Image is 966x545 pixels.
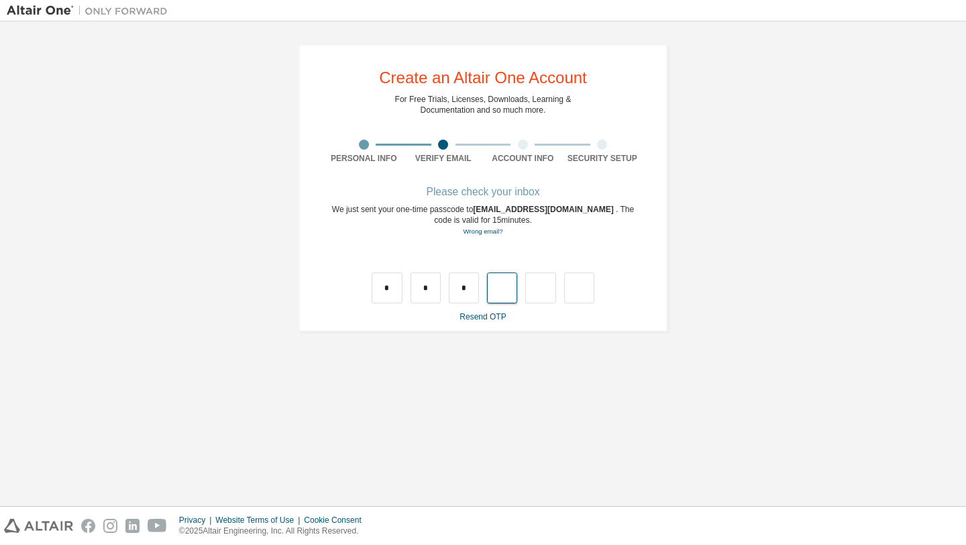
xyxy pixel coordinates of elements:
[463,228,502,235] a: Go back to the registration form
[103,519,117,533] img: instagram.svg
[460,312,506,321] a: Resend OTP
[179,515,215,526] div: Privacy
[215,515,304,526] div: Website Terms of Use
[395,94,572,115] div: For Free Trials, Licenses, Downloads, Learning & Documentation and so much more.
[324,204,642,237] div: We just sent your one-time passcode to . The code is valid for 15 minutes.
[148,519,167,533] img: youtube.svg
[324,153,404,164] div: Personal Info
[304,515,369,526] div: Cookie Consent
[4,519,73,533] img: altair_logo.svg
[81,519,95,533] img: facebook.svg
[483,153,563,164] div: Account Info
[179,526,370,537] p: © 2025 Altair Engineering, Inc. All Rights Reserved.
[473,205,616,214] span: [EMAIL_ADDRESS][DOMAIN_NAME]
[404,153,484,164] div: Verify Email
[125,519,140,533] img: linkedin.svg
[7,4,174,17] img: Altair One
[563,153,643,164] div: Security Setup
[324,188,642,196] div: Please check your inbox
[379,70,587,86] div: Create an Altair One Account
